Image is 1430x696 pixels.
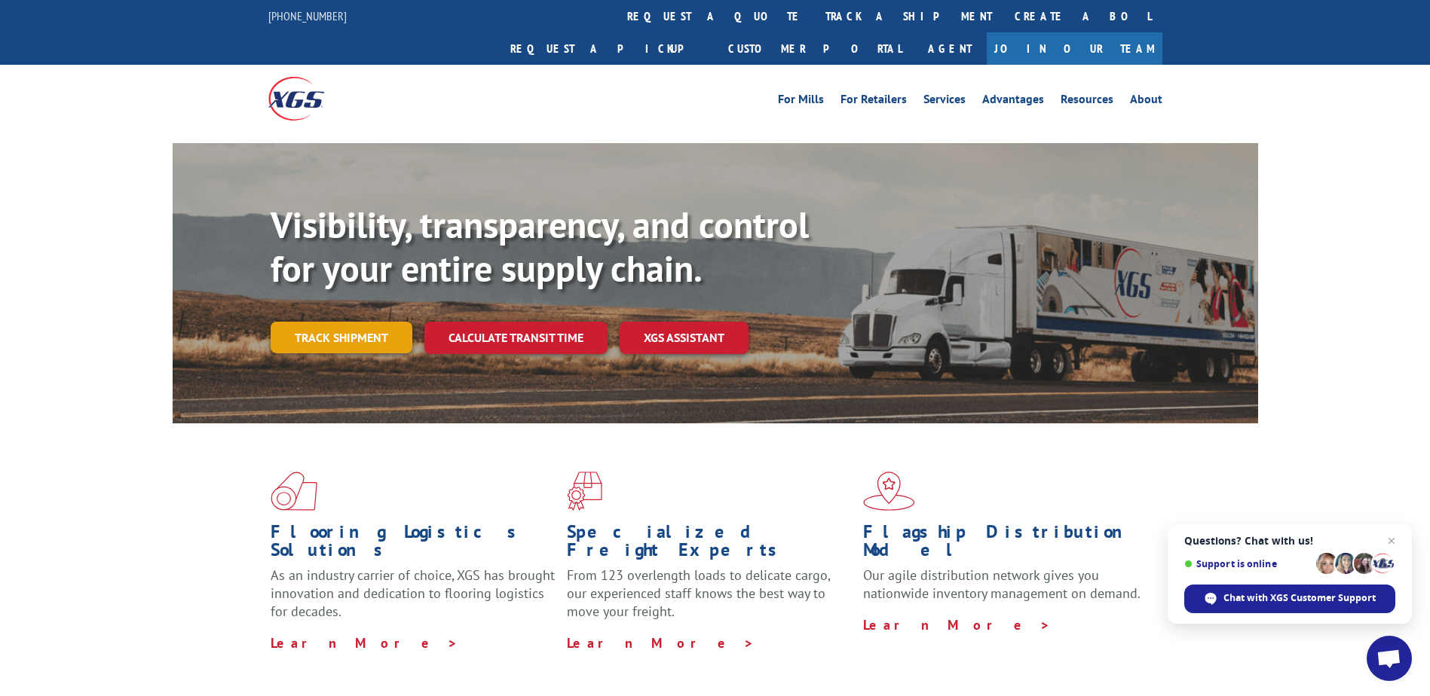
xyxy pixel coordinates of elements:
a: Advantages [982,93,1044,110]
a: Customer Portal [717,32,913,65]
a: Calculate transit time [424,322,608,354]
a: Join Our Team [987,32,1162,65]
a: Request a pickup [499,32,717,65]
a: Agent [913,32,987,65]
a: Services [923,93,966,110]
a: For Retailers [841,93,907,110]
a: Track shipment [271,322,412,353]
div: Open chat [1367,636,1412,681]
h1: Specialized Freight Experts [567,523,852,566]
a: XGS ASSISTANT [620,322,749,354]
div: Chat with XGS Customer Support [1184,585,1395,613]
a: Learn More > [567,634,755,652]
a: Learn More > [863,616,1051,633]
a: [PHONE_NUMBER] [268,8,347,23]
a: Learn More > [271,634,458,652]
img: xgs-icon-flagship-distribution-model-red [863,472,915,511]
span: Questions? Chat with us! [1184,535,1395,547]
a: For Mills [778,93,824,110]
a: Resources [1061,93,1113,110]
span: Close chat [1383,532,1401,550]
h1: Flagship Distribution Model [863,523,1148,566]
h1: Flooring Logistics Solutions [271,523,556,566]
img: xgs-icon-focused-on-flooring-red [567,472,602,511]
span: As an industry carrier of choice, XGS has brought innovation and dedication to flooring logistics... [271,566,555,620]
p: From 123 overlength loads to delicate cargo, our experienced staff knows the best way to move you... [567,566,852,633]
span: Support is online [1184,558,1311,569]
span: Our agile distribution network gives you nationwide inventory management on demand. [863,566,1141,602]
a: About [1130,93,1162,110]
img: xgs-icon-total-supply-chain-intelligence-red [271,472,317,511]
b: Visibility, transparency, and control for your entire supply chain. [271,201,809,292]
span: Chat with XGS Customer Support [1223,591,1376,605]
